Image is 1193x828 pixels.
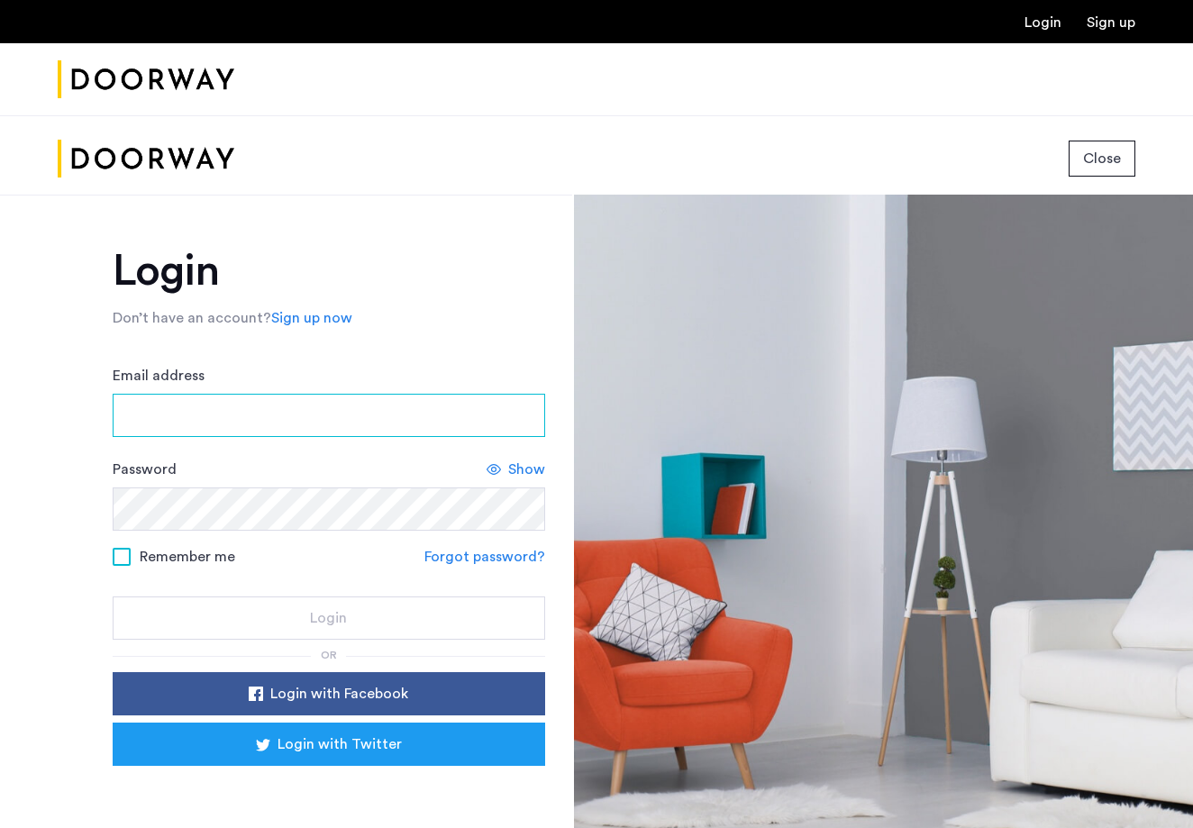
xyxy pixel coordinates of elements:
span: Show [508,459,545,480]
label: Password [113,459,177,480]
a: Login [1025,15,1061,30]
img: logo [58,125,234,193]
a: Sign up now [271,307,352,329]
span: or [321,650,337,660]
span: Don’t have an account? [113,311,271,325]
button: button [113,596,545,640]
span: Remember me [140,546,235,568]
div: Sign in with Google. Opens in new tab [149,771,509,811]
a: Forgot password? [424,546,545,568]
a: Cazamio Logo [58,46,234,114]
h1: Login [113,250,545,293]
img: logo [58,46,234,114]
label: Email address [113,365,205,387]
button: button [113,672,545,715]
span: Login [310,607,347,629]
span: Close [1083,148,1121,169]
button: button [113,723,545,766]
a: Registration [1087,15,1135,30]
span: Login with Twitter [278,733,402,755]
span: Login with Facebook [270,683,408,705]
button: button [1069,141,1135,177]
